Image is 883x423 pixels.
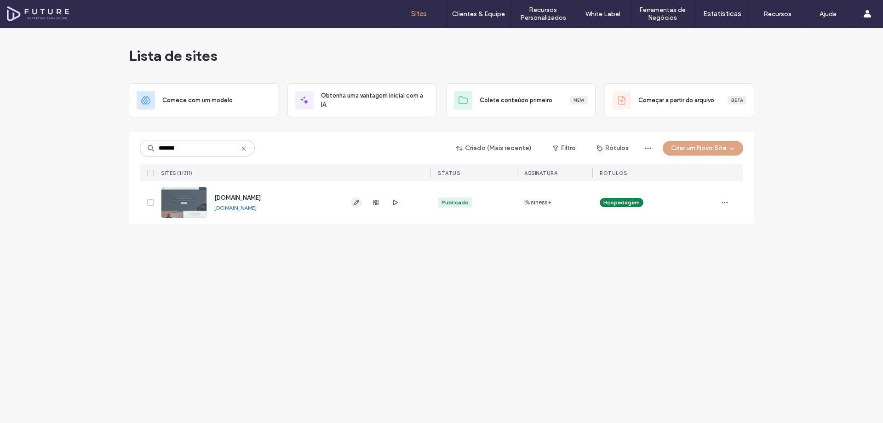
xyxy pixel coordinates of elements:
button: Filtro [544,141,585,156]
button: Criar um Novo Site [663,141,743,156]
span: Assinatura [524,170,557,176]
div: Colete conteúdo primeiroNew [446,83,596,117]
label: Clientes & Equipe [452,10,505,18]
div: Publicado [441,198,469,207]
div: New [570,96,588,104]
span: Hospedagem [603,198,640,207]
span: Comece com um modelo [162,96,233,105]
span: Sites (1/311) [161,170,193,176]
span: Começar a partir do arquivo [638,96,714,105]
span: Obtenha uma vantagem inicial com a IA [321,91,429,110]
label: Sites [411,10,427,18]
div: Obtenha uma vantagem inicial com a IA [287,83,437,117]
a: [DOMAIN_NAME] [214,204,257,211]
span: Colete conteúdo primeiro [480,96,552,105]
button: Rótulos [589,141,637,156]
label: Recursos [763,10,791,18]
a: [DOMAIN_NAME] [214,194,261,201]
span: Ajuda [20,6,44,15]
div: Começar a partir do arquivoBeta [605,83,754,117]
button: Criado (Mais recente) [448,141,540,156]
label: Recursos Personalizados [511,6,575,22]
div: Comece com um modelo [129,83,278,117]
div: Beta [728,96,746,104]
span: Business+ [524,198,551,207]
label: Ferramentas de Negócios [631,6,694,22]
label: Ajuda [820,10,837,18]
span: Lista de sites [129,46,218,65]
span: Rótulos [600,170,627,176]
label: White Label [585,10,620,18]
span: STATUS [438,170,460,176]
label: Estatísticas [703,10,741,18]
